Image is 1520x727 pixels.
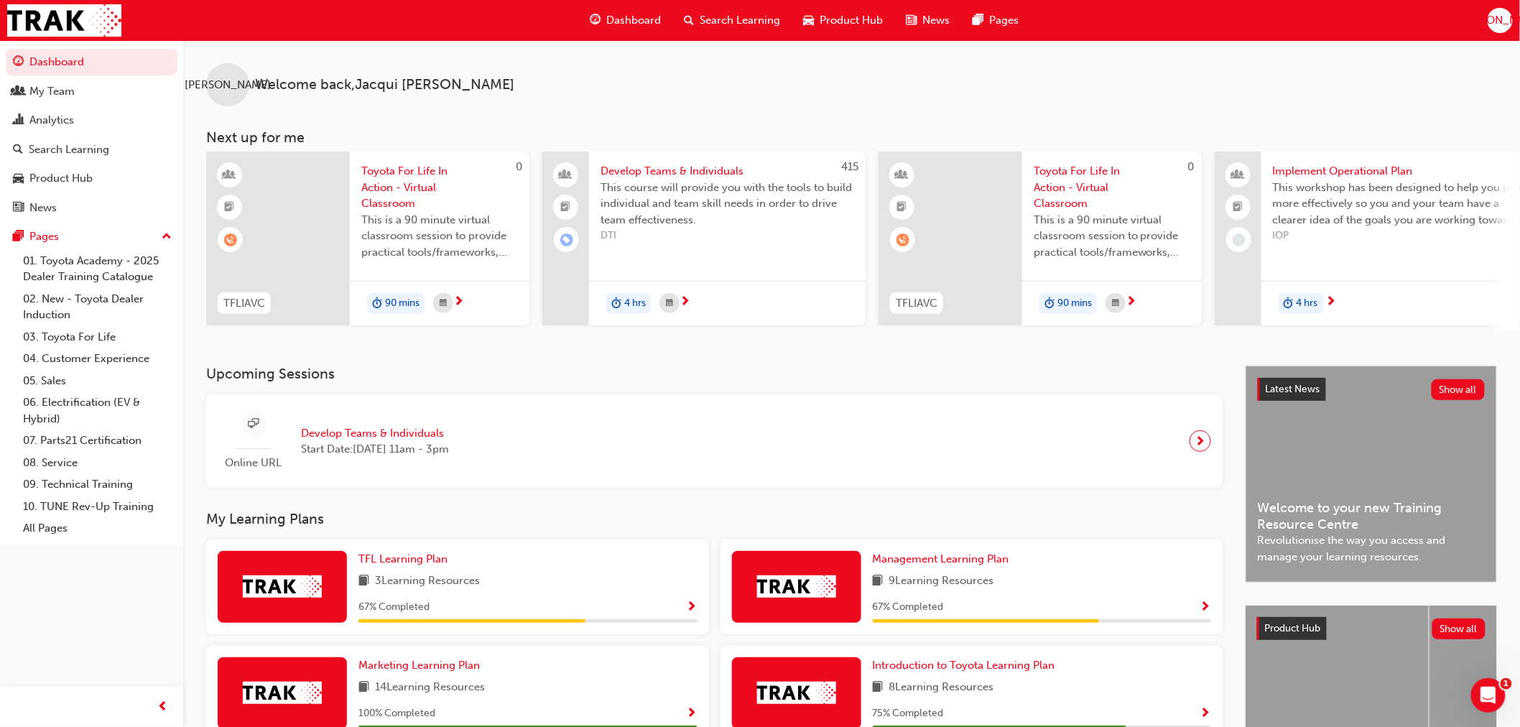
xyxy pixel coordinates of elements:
a: 08. Service [17,452,177,474]
span: 0 [516,160,522,173]
span: book-icon [358,679,369,697]
span: Online URL [218,455,289,471]
a: 01. Toyota Academy - 2025 Dealer Training Catalogue [17,250,177,288]
span: sessionType_ONLINE_URL-icon [249,415,259,433]
span: Marketing Learning Plan [358,659,480,672]
span: 1 [1501,678,1512,690]
span: TFL Learning Plan [358,552,448,565]
span: 8 Learning Resources [889,679,994,697]
button: DashboardMy TeamAnalyticsSearch LearningProduct HubNews [6,46,177,223]
span: search-icon [685,11,695,29]
span: 9 Learning Resources [889,573,994,591]
span: Show Progress [687,601,698,614]
span: learningResourceType_INSTRUCTOR_LED-icon [225,166,235,185]
button: Pages [6,223,177,250]
a: Dashboard [6,49,177,75]
span: 14 Learning Resources [375,679,485,697]
span: DTI [601,228,854,244]
div: Pages [29,228,59,245]
span: 3 Learning Resources [375,573,480,591]
span: learningRecordVerb_WAITLIST-icon [224,233,237,246]
span: 4 hrs [624,295,646,312]
h3: Upcoming Sessions [206,366,1223,382]
a: Analytics [6,107,177,134]
span: Product Hub [820,12,884,29]
button: Show Progress [687,598,698,616]
span: people-icon [561,166,571,185]
span: booktick-icon [225,198,235,217]
span: Latest News [1266,383,1320,395]
button: Show Progress [687,705,698,723]
span: learningResourceType_INSTRUCTOR_LED-icon [897,166,907,185]
a: My Team [6,78,177,105]
a: News [6,195,177,221]
span: TFLIAVC [896,295,937,312]
span: pages-icon [13,231,24,244]
button: Show all [1432,619,1486,639]
a: Search Learning [6,136,177,163]
span: Revolutionise the way you access and manage your learning resources. [1258,532,1485,565]
div: Analytics [29,112,74,129]
a: 04. Customer Experience [17,348,177,370]
img: Trak [757,575,836,598]
span: TFLIAVC [223,295,265,312]
a: Marketing Learning Plan [358,657,486,674]
a: 05. Sales [17,370,177,392]
a: 06. Electrification (EV & Hybrid) [17,392,177,430]
span: next-icon [1326,296,1337,309]
img: Trak [243,682,322,704]
a: 07. Parts21 Certification [17,430,177,452]
a: 02. New - Toyota Dealer Induction [17,288,177,326]
span: Search Learning [700,12,781,29]
span: Product Hub [1265,622,1321,634]
span: next-icon [1126,296,1136,309]
a: news-iconNews [895,6,962,35]
a: 0TFLIAVCToyota For Life In Action - Virtual ClassroomThis is a 90 minute virtual classroom sessio... [206,152,529,325]
a: Online URLDevelop Teams & IndividualsStart Date:[DATE] 11am - 3pm [218,406,1211,477]
span: next-icon [680,296,690,309]
span: calendar-icon [1112,295,1119,312]
span: Develop Teams & Individuals [601,163,854,180]
span: car-icon [13,172,24,185]
a: guage-iconDashboard [579,6,673,35]
a: Management Learning Plan [873,551,1015,568]
span: Develop Teams & Individuals [301,425,449,442]
span: This course will provide you with the tools to build individual and team skill needs in order to ... [601,180,854,228]
span: booktick-icon [1233,198,1243,217]
span: guage-icon [590,11,601,29]
span: calendar-icon [666,295,673,312]
h3: Next up for me [183,129,1520,146]
a: search-iconSearch Learning [673,6,792,35]
span: people-icon [13,85,24,98]
span: Management Learning Plan [873,552,1009,565]
div: Search Learning [29,142,109,158]
button: Show all [1432,379,1486,400]
span: duration-icon [372,295,382,313]
span: Dashboard [607,12,662,29]
span: [PERSON_NAME] [185,77,271,93]
a: All Pages [17,517,177,540]
span: booktick-icon [561,198,571,217]
span: next-icon [453,296,464,309]
span: learningRecordVerb_WAITLIST-icon [896,233,909,246]
span: search-icon [13,144,23,157]
a: Latest NewsShow all [1258,378,1485,401]
span: duration-icon [1284,295,1294,313]
span: News [923,12,950,29]
span: Show Progress [1200,708,1211,721]
span: Introduction to Toyota Learning Plan [873,659,1055,672]
img: Trak [243,575,322,598]
div: My Team [29,83,75,100]
span: book-icon [873,679,884,697]
span: pages-icon [973,11,984,29]
span: 75 % Completed [873,705,944,722]
a: 10. TUNE Rev-Up Training [17,496,177,518]
a: Product Hub [6,165,177,192]
span: Show Progress [1200,601,1211,614]
span: Welcome to your new Training Resource Centre [1258,500,1485,532]
span: 0 [1188,160,1195,173]
span: booktick-icon [897,198,907,217]
a: Trak [7,4,121,37]
span: people-icon [1233,166,1243,185]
